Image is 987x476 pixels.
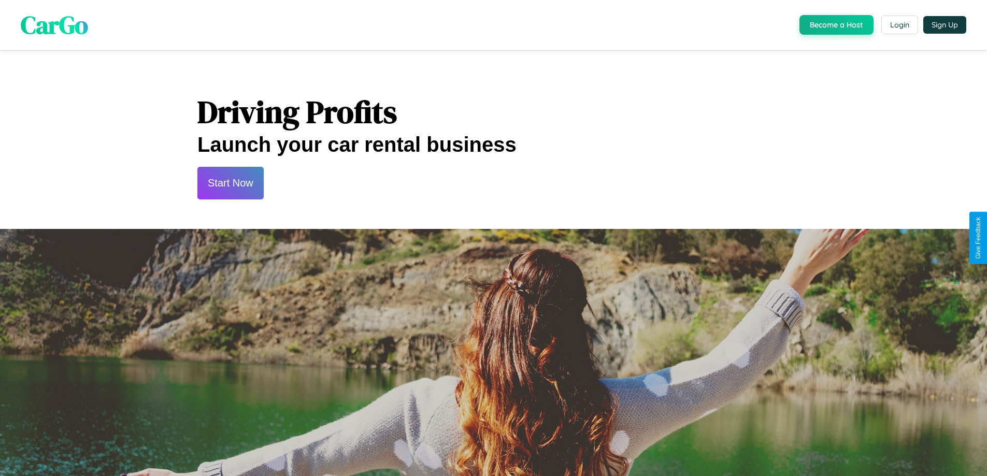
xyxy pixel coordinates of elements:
h2: Launch your car rental business [197,133,790,156]
h1: Driving Profits [197,91,790,133]
button: Become a Host [799,15,874,35]
button: Login [881,16,918,34]
button: Sign Up [923,16,966,34]
div: Give Feedback [975,217,982,259]
span: CarGo [21,8,88,42]
button: Start Now [197,167,264,199]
